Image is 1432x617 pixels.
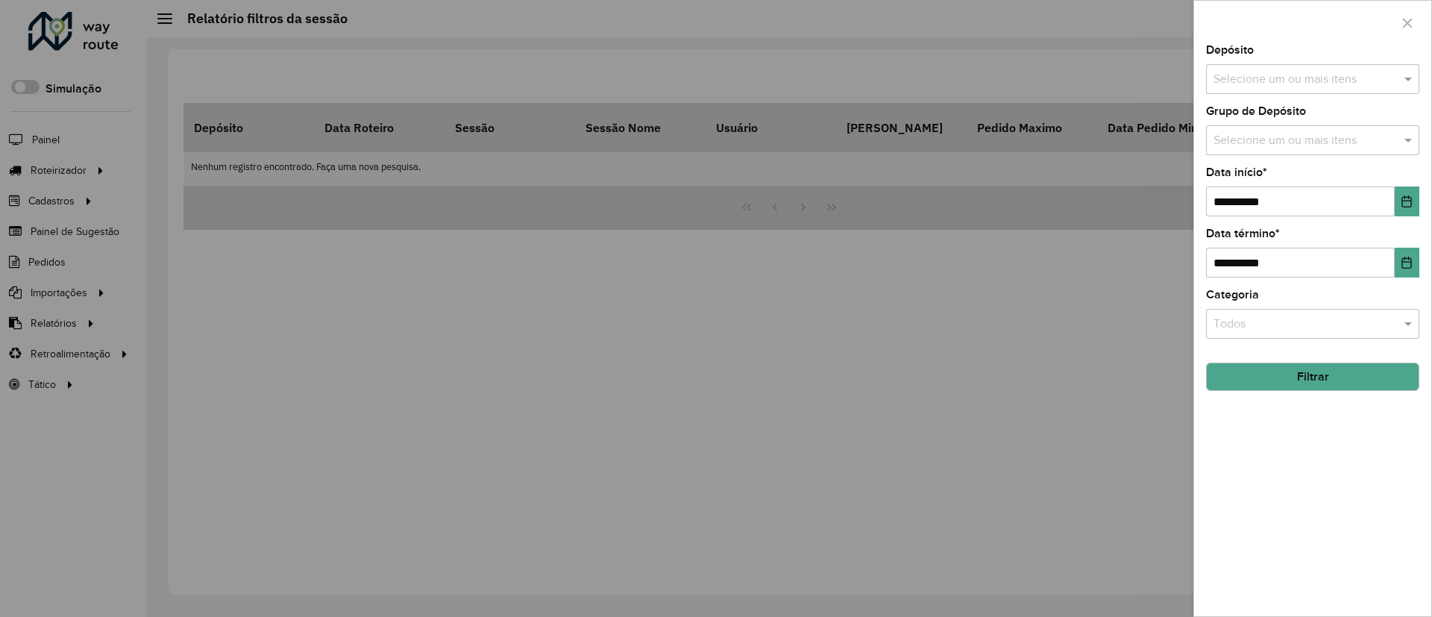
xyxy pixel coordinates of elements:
label: Data término [1206,225,1280,242]
label: Depósito [1206,41,1254,59]
button: Choose Date [1395,187,1419,216]
button: Filtrar [1206,363,1419,391]
label: Grupo de Depósito [1206,102,1306,120]
button: Choose Date [1395,248,1419,278]
label: Categoria [1206,286,1259,304]
label: Data início [1206,163,1267,181]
